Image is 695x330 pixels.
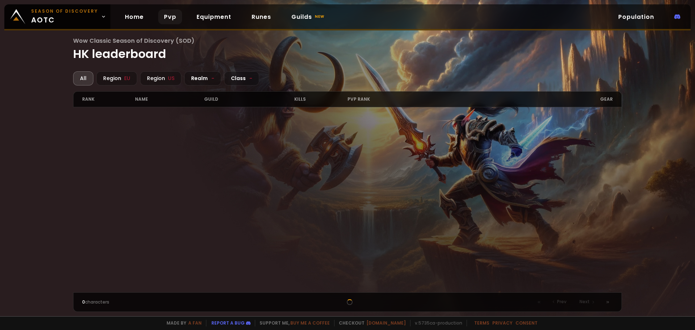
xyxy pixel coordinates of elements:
[135,92,204,107] div: name
[31,8,98,25] span: aotc
[124,75,130,82] span: EU
[294,92,347,107] div: kills
[211,320,245,326] a: Report a bug
[557,298,566,305] span: Prev
[119,9,149,24] a: Home
[82,92,135,107] div: rank
[73,71,93,85] div: All
[401,92,613,107] div: gear
[96,71,137,85] div: Region
[290,320,330,326] a: Buy me a coffee
[249,75,252,82] span: -
[313,12,326,21] small: new
[4,4,110,29] a: Season of Discoveryaotc
[224,71,259,85] div: Class
[255,320,330,326] span: Support me,
[184,71,221,85] div: Realm
[492,320,513,326] a: Privacy
[158,9,182,24] a: Pvp
[204,92,294,107] div: guild
[162,320,202,326] span: Made by
[188,320,202,326] a: a fan
[82,299,85,305] span: 0
[140,71,181,85] div: Region
[82,299,215,305] div: characters
[31,8,98,14] small: Season of Discovery
[73,36,622,63] h1: HK leaderboard
[612,9,660,24] a: Population
[168,75,174,82] span: US
[580,298,590,305] span: Next
[191,9,237,24] a: Equipment
[246,9,277,24] a: Runes
[474,320,489,326] a: Terms
[515,320,538,326] a: Consent
[410,320,462,326] span: v. 5735ca - production
[286,9,332,24] a: Guildsnew
[347,92,401,107] div: pvp rank
[73,36,622,45] span: Wow Classic Season of Discovery (SOD)
[366,320,406,326] a: [DOMAIN_NAME]
[211,75,214,82] span: -
[334,320,406,326] span: Checkout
